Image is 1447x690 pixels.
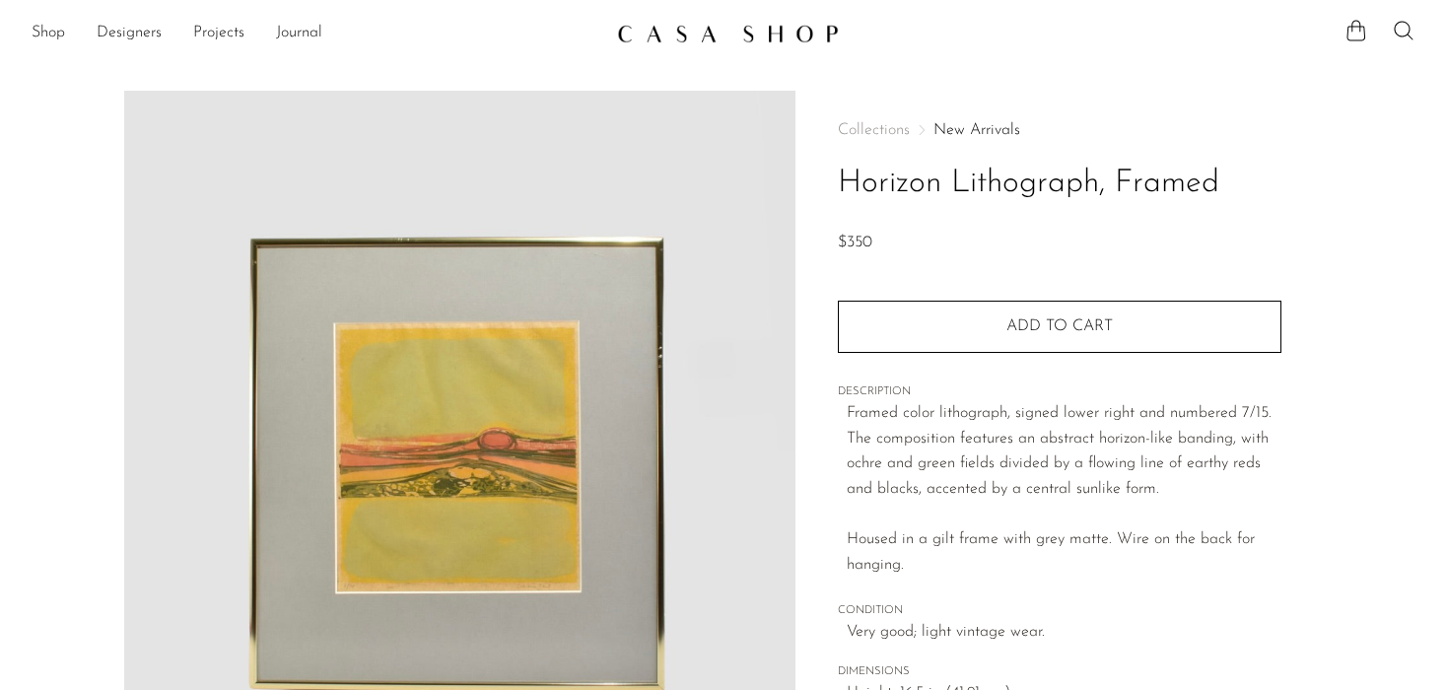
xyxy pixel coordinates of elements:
a: Shop [32,21,65,46]
nav: Desktop navigation [32,17,601,50]
a: Designers [97,21,162,46]
a: New Arrivals [933,122,1020,138]
span: DIMENSIONS [838,663,1281,681]
p: Framed color lithograph, signed lower right and numbered 7/15. The composition features an abstra... [847,401,1281,578]
ul: NEW HEADER MENU [32,17,601,50]
span: DESCRIPTION [838,383,1281,401]
a: Journal [276,21,322,46]
span: Collections [838,122,910,138]
span: $350 [838,235,872,250]
a: Projects [193,21,244,46]
span: CONDITION [838,602,1281,620]
h1: Horizon Lithograph, Framed [838,159,1281,209]
nav: Breadcrumbs [838,122,1281,138]
span: Very good; light vintage wear. [847,620,1281,646]
span: Add to cart [1006,318,1113,334]
button: Add to cart [838,301,1281,352]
